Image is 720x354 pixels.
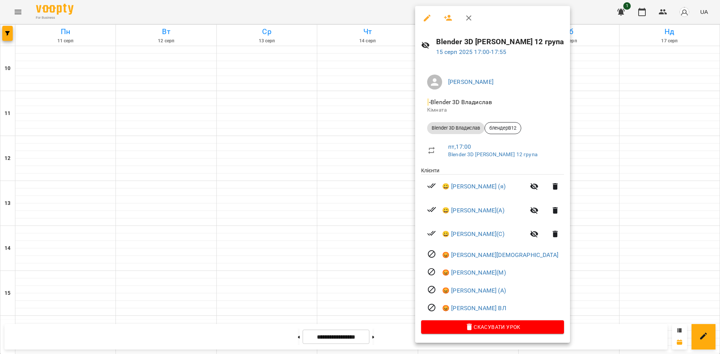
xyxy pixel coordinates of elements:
a: 15 серп 2025 17:00-17:55 [436,48,507,55]
svg: Візит скасовано [427,303,436,312]
p: Кімната [427,106,558,114]
svg: Візит сплачено [427,229,436,238]
a: 😡 [PERSON_NAME](М) [442,268,506,277]
svg: Візит скасовано [427,267,436,276]
button: Скасувати Урок [421,320,564,334]
a: 😀 [PERSON_NAME](А) [442,206,504,215]
a: 😡 [PERSON_NAME] (А) [442,286,506,295]
a: [PERSON_NAME] [448,78,493,85]
span: - Blender 3D Владислав [427,99,493,106]
h6: Blender 3D [PERSON_NAME] 12 група [436,36,564,48]
svg: Візит скасовано [427,249,436,258]
span: Blender 3D Владислав [427,125,484,131]
span: блендерВ12 [485,125,521,131]
ul: Клієнти [421,167,564,320]
span: Скасувати Урок [427,323,558,332]
a: 😀 [PERSON_NAME] (я) [442,182,505,191]
a: 😡 [PERSON_NAME] ВЛ [442,304,506,313]
a: пт , 17:00 [448,143,471,150]
a: 😀 [PERSON_NAME](С) [442,230,504,239]
div: блендерВ12 [484,122,521,134]
a: Blender 3D [PERSON_NAME] 12 група [448,151,537,157]
svg: Візит сплачено [427,181,436,190]
svg: Візит скасовано [427,285,436,294]
svg: Візит сплачено [427,205,436,214]
a: 😡 [PERSON_NAME][DEMOGRAPHIC_DATA] [442,251,558,260]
